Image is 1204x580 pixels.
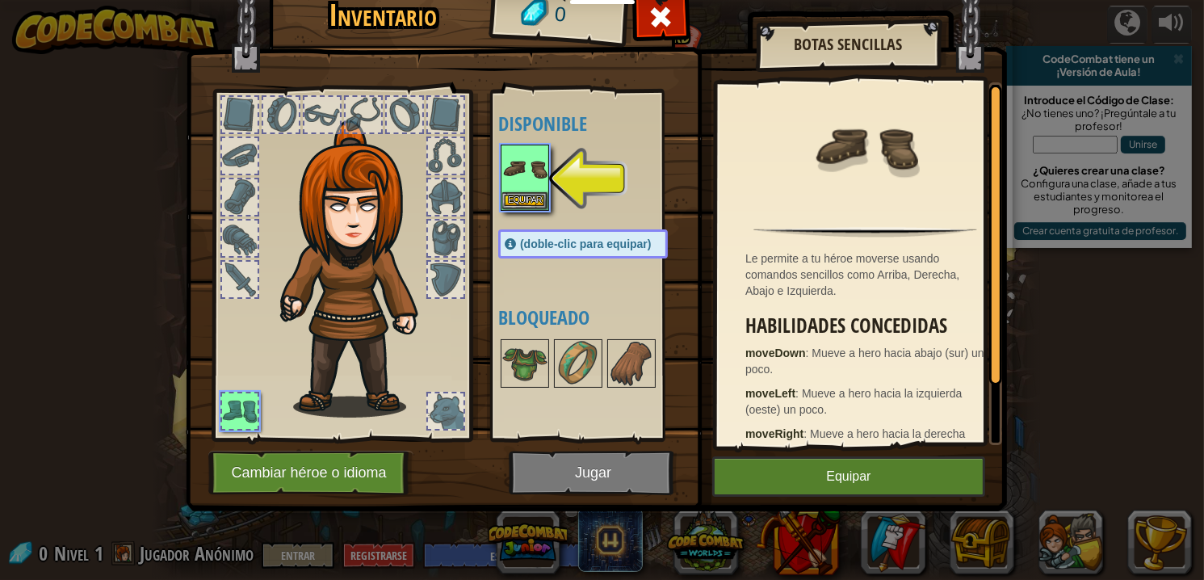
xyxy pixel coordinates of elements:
[208,451,413,495] button: Cambiar héroe o idioma
[498,113,700,134] h4: Disponible
[502,341,547,386] img: portrait.png
[502,192,547,209] button: Equipar
[753,227,978,237] img: hr.png
[502,146,547,191] img: portrait.png
[806,347,812,359] span: :
[712,456,985,497] button: Equipar
[745,347,806,359] strong: moveDown
[273,120,447,418] img: hair_f2.png
[520,237,652,250] span: (doble-clic para equipar)
[745,347,984,376] span: Mueve a hero hacia abajo (sur) un poco.
[745,387,795,400] strong: moveLeft
[745,427,965,456] span: Mueve a hero hacia la derecha (este) un poco.
[803,427,810,440] span: :
[795,387,802,400] span: :
[745,427,803,440] strong: moveRight
[498,307,700,328] h4: Bloqueado
[745,315,993,337] h3: Habilidades concedidas
[556,341,601,386] img: portrait.png
[813,95,918,200] img: portrait.png
[609,341,654,386] img: portrait.png
[772,36,924,53] h2: Botas Sencillas
[745,250,993,299] div: Le permite a tu héroe moverse usando comandos sencillos como Arriba, Derecha, Abajo e Izquierda.
[745,387,962,416] span: Mueve a hero hacia la izquierda (oeste) un poco.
